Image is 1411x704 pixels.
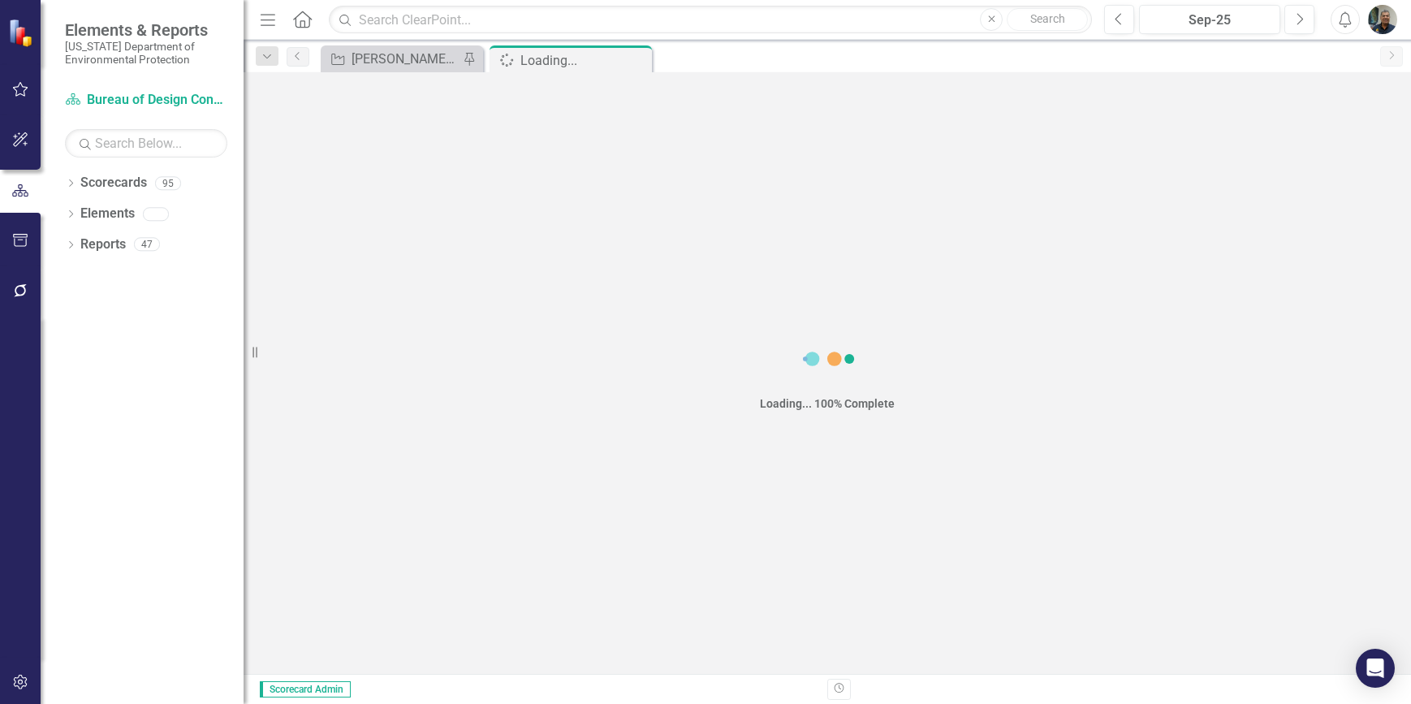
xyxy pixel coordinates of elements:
span: Elements & Reports [65,20,227,40]
a: Reports [80,235,126,254]
a: Elements [80,205,135,223]
span: Scorecard Admin [260,681,351,698]
img: ClearPoint Strategy [8,19,37,47]
input: Search ClearPoint... [329,6,1092,34]
button: Sep-25 [1139,5,1280,34]
small: [US_STATE] Department of Environmental Protection [65,40,227,67]
div: Loading... 100% Complete [760,395,895,412]
span: Search [1030,12,1065,25]
div: [PERSON_NAME]'s Tracker [352,49,459,69]
div: Open Intercom Messenger [1356,649,1395,688]
div: Loading... [520,50,648,71]
div: 95 [155,176,181,190]
a: Scorecards [80,174,147,192]
a: Bureau of Design Construction [65,91,227,110]
button: Search [1007,8,1088,31]
img: Rafael DeLeon [1368,5,1397,34]
div: 47 [134,238,160,252]
div: Sep-25 [1145,11,1275,30]
input: Search Below... [65,129,227,158]
a: [PERSON_NAME]'s Tracker [325,49,459,69]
